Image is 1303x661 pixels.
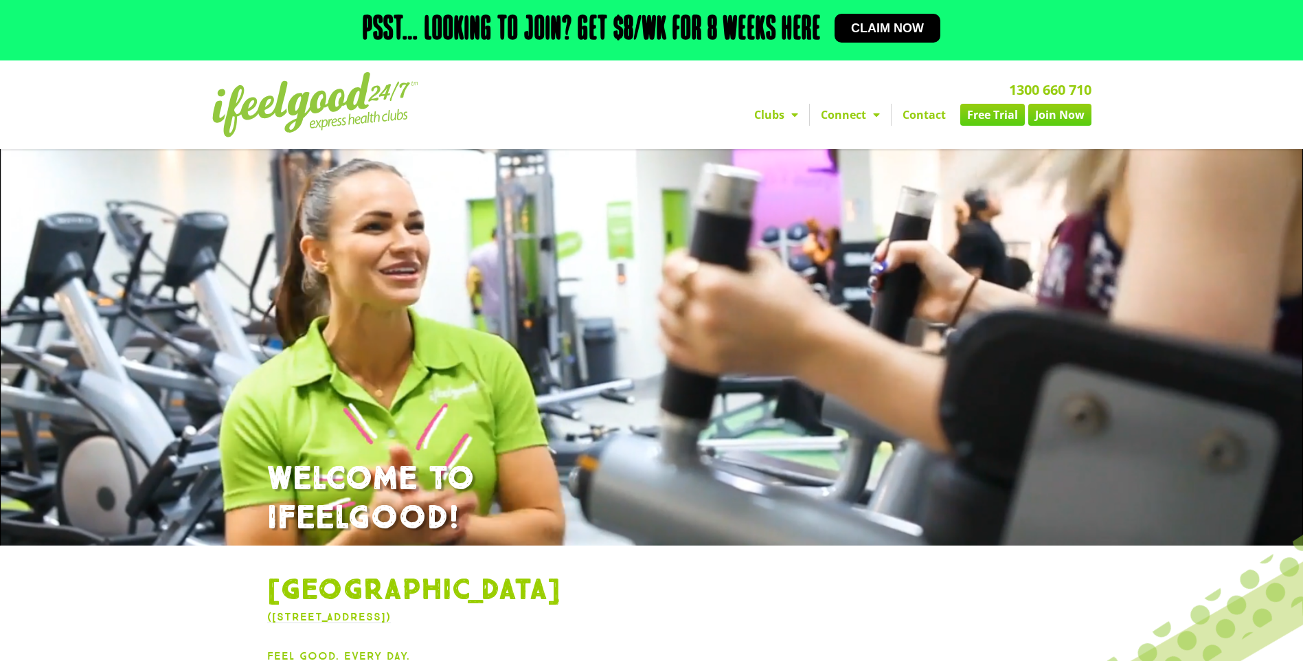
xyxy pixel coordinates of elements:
a: ([STREET_ADDRESS]) [267,610,391,623]
a: Contact [892,104,957,126]
a: Claim now [835,14,940,43]
a: Free Trial [960,104,1025,126]
h2: Psst… Looking to join? Get $8/wk for 8 weeks here [363,14,821,47]
h1: WELCOME TO IFEELGOOD! [267,460,1036,539]
h1: [GEOGRAPHIC_DATA] [267,573,1036,609]
nav: Menu [525,104,1091,126]
a: Connect [810,104,891,126]
a: Join Now [1028,104,1091,126]
span: Claim now [851,22,924,34]
a: 1300 660 710 [1009,80,1091,99]
a: Clubs [743,104,809,126]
